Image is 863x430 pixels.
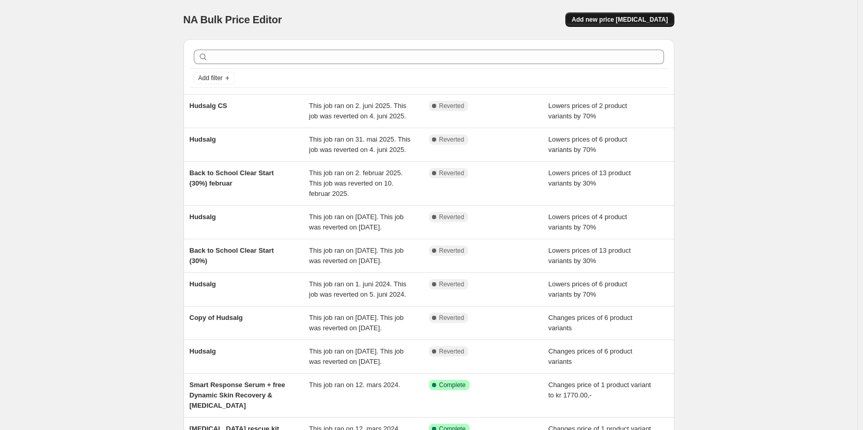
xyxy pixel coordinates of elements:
[309,347,404,365] span: This job ran on [DATE]. This job was reverted on [DATE].
[439,314,465,322] span: Reverted
[309,247,404,265] span: This job ran on [DATE]. This job was reverted on [DATE].
[190,347,216,355] span: Hudsalg
[548,314,633,332] span: Changes prices of 6 product variants
[548,347,633,365] span: Changes prices of 6 product variants
[309,169,403,197] span: This job ran on 2. februar 2025. This job was reverted on 10. februar 2025.
[309,135,410,153] span: This job ran on 31. mai 2025. This job was reverted on 4. juni 2025.
[439,247,465,255] span: Reverted
[183,14,282,25] span: NA Bulk Price Editor
[190,280,216,288] span: Hudsalg
[548,169,631,187] span: Lowers prices of 13 product variants by 30%
[198,74,223,82] span: Add filter
[439,280,465,288] span: Reverted
[194,72,235,84] button: Add filter
[190,247,274,265] span: Back to School Clear Start (30%)
[309,280,406,298] span: This job ran on 1. juni 2024. This job was reverted on 5. juni 2024.
[548,213,627,231] span: Lowers prices of 4 product variants by 70%
[439,347,465,356] span: Reverted
[439,213,465,221] span: Reverted
[190,169,274,187] span: Back to School Clear Start (30%) februar
[309,213,404,231] span: This job ran on [DATE]. This job was reverted on [DATE].
[190,381,285,409] span: Smart Response Serum + free Dynamic Skin Recovery & [MEDICAL_DATA]
[548,381,651,399] span: Changes price of 1 product variant to kr 1770.00,-
[190,135,216,143] span: Hudsalg
[548,280,627,298] span: Lowers prices of 6 product variants by 70%
[190,102,227,110] span: Hudsalg CS
[439,169,465,177] span: Reverted
[572,16,668,24] span: Add new price [MEDICAL_DATA]
[190,213,216,221] span: Hudsalg
[309,102,406,120] span: This job ran on 2. juni 2025. This job was reverted on 4. juni 2025.
[548,247,631,265] span: Lowers prices of 13 product variants by 30%
[309,314,404,332] span: This job ran on [DATE]. This job was reverted on [DATE].
[565,12,674,27] button: Add new price [MEDICAL_DATA]
[548,135,627,153] span: Lowers prices of 6 product variants by 70%
[190,314,243,321] span: Copy of Hudsalg
[439,102,465,110] span: Reverted
[439,135,465,144] span: Reverted
[548,102,627,120] span: Lowers prices of 2 product variants by 70%
[309,381,400,389] span: This job ran on 12. mars 2024.
[439,381,466,389] span: Complete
